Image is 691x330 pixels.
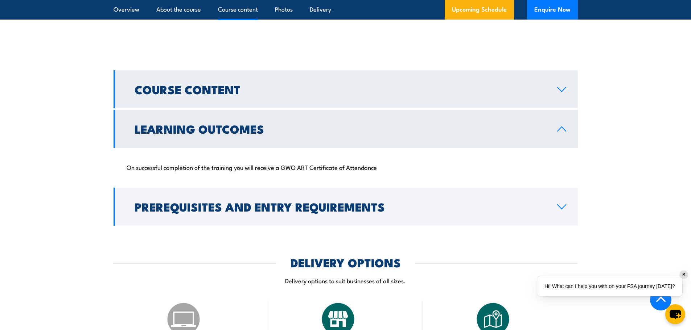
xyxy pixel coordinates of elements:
[291,257,401,267] h2: DELIVERY OPTIONS
[135,124,546,134] h2: Learning Outcomes
[537,276,682,296] div: Hi! What can I help you with on your FSA journey [DATE]?
[680,271,688,279] div: ✕
[127,163,565,171] p: On successful completion of the training you will receive a GWO ART Certificate of Attendance
[665,304,685,324] button: chat-button
[135,84,546,94] h2: Course Content
[114,188,578,226] a: Prerequisites and Entry Requirements
[114,70,578,108] a: Course Content
[135,201,546,212] h2: Prerequisites and Entry Requirements
[114,110,578,148] a: Learning Outcomes
[114,276,578,285] p: Delivery options to suit businesses of all sizes.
